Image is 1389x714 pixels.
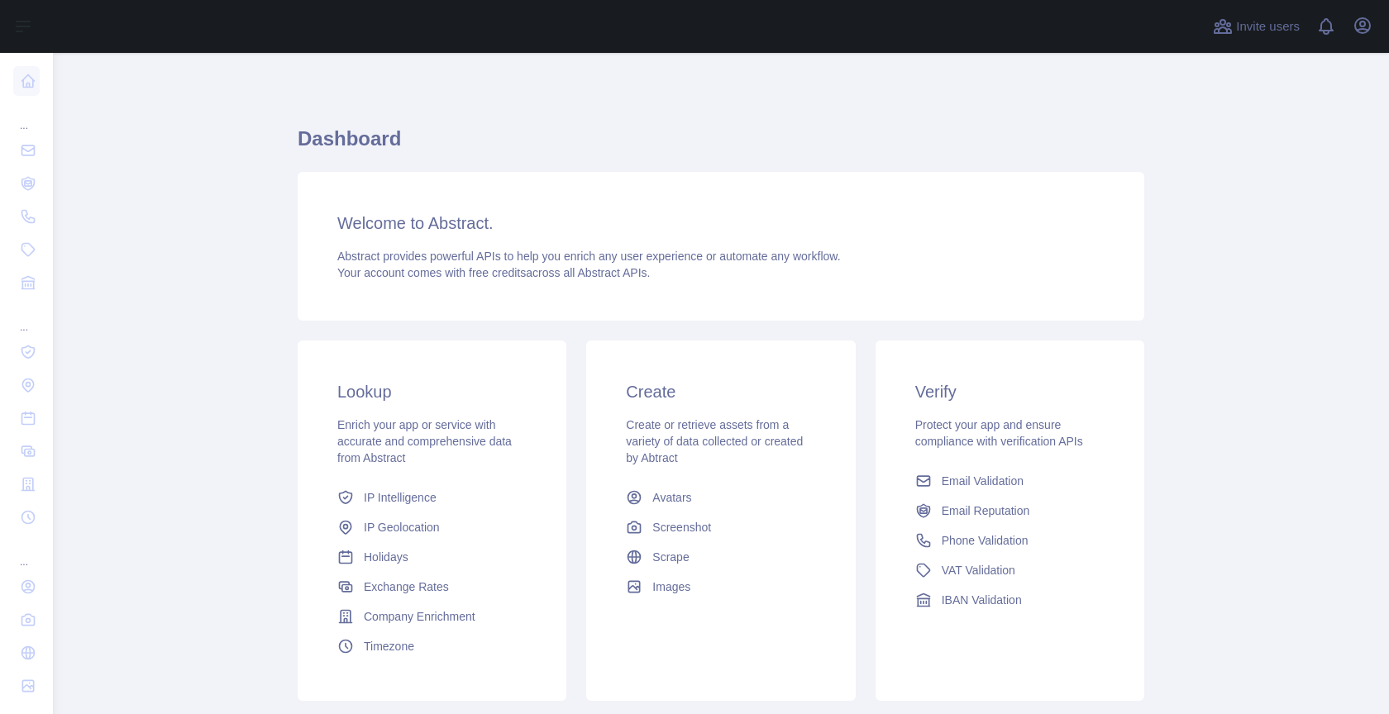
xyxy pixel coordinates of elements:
button: Invite users [1210,13,1303,40]
span: Email Reputation [942,502,1030,519]
a: Phone Validation [909,526,1111,555]
span: Timezone [364,638,414,654]
h3: Welcome to Abstract. [337,212,1105,235]
span: IBAN Validation [942,592,1022,608]
span: Images [652,578,690,595]
h3: Lookup [337,380,527,403]
span: IP Intelligence [364,489,437,506]
span: Invite users [1236,17,1300,36]
a: Holidays [331,542,533,572]
a: Email Validation [909,466,1111,496]
a: Images [619,572,822,602]
span: Create or retrieve assets from a variety of data collected or created by Abtract [626,418,803,464]
span: Phone Validation [942,532,1029,549]
span: Abstract provides powerful APIs to help you enrich any user experience or automate any workflow. [337,250,841,263]
span: Protect your app and ensure compliance with verification APIs [915,418,1083,448]
span: Avatars [652,489,691,506]
span: Your account comes with across all Abstract APIs. [337,266,650,279]
h3: Create [626,380,815,403]
a: Avatars [619,483,822,512]
a: IBAN Validation [909,585,1111,615]
span: Screenshot [652,519,711,535]
a: Scrape [619,542,822,572]
a: Email Reputation [909,496,1111,526]
span: Email Validation [942,473,1024,489]
a: IP Geolocation [331,512,533,542]
div: ... [13,99,40,132]
a: IP Intelligence [331,483,533,512]
span: VAT Validation [942,562,1015,578]
a: Company Enrichment [331,602,533,631]
a: Exchange Rates [331,572,533,602]
h3: Verify [915,380,1105,403]
span: IP Geolocation [364,519,440,535]
div: ... [13,535,40,569]
a: Screenshot [619,512,822,542]
span: Company Enrichment [364,608,475,625]
span: Enrich your app or service with accurate and comprehensive data from Abstract [337,418,512,464]
h1: Dashboard [298,126,1144,165]
span: Exchange Rates [364,578,449,595]
span: free credits [469,266,526,279]
a: VAT Validation [909,555,1111,585]
div: ... [13,301,40,334]
span: Scrape [652,549,689,565]
a: Timezone [331,631,533,661]
span: Holidays [364,549,408,565]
